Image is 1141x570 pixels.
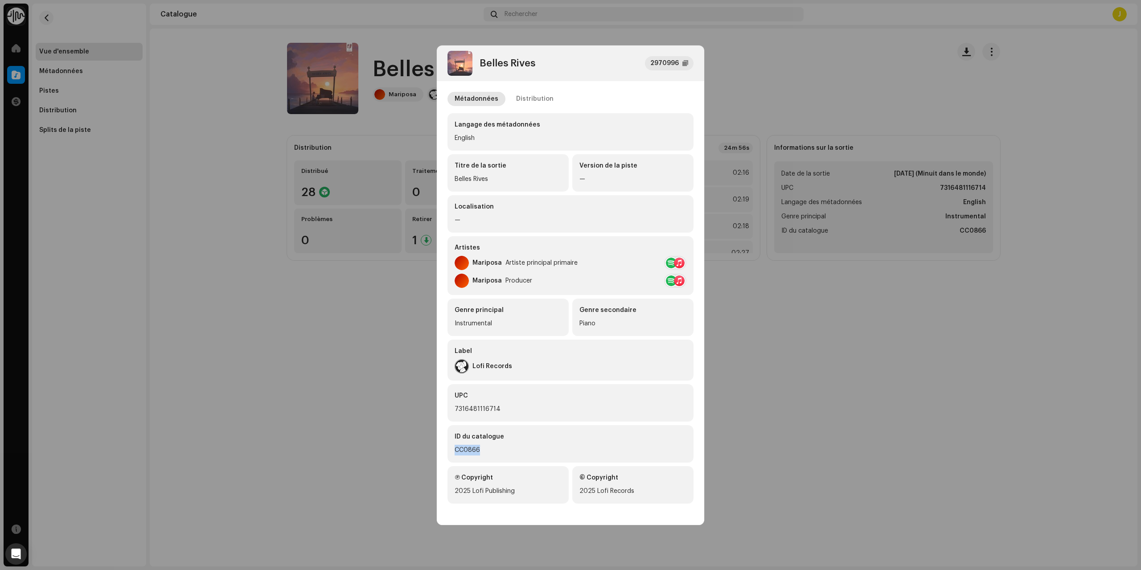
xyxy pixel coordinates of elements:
img: 21221925-b303-49d4-9960-ba0e2d00e1f7 [455,359,469,373]
div: Label [455,347,686,356]
div: 7316481116714 [455,404,686,414]
div: Ⓟ Copyright [455,473,562,482]
div: UPC [455,391,686,400]
div: 2970996 [650,58,679,69]
div: 2025 Lofi Records [579,486,686,496]
div: Instrumental [455,318,562,329]
div: Open Intercom Messenger [5,543,27,565]
div: Version de la piste [579,161,686,170]
div: CC0866 [455,445,686,455]
div: Mariposa [472,259,502,267]
div: Métadonnées [455,92,498,106]
div: Artistes [455,243,686,252]
div: Piano [579,318,686,329]
div: Lofi Records [472,363,512,370]
div: © Copyright [579,473,686,482]
div: — [455,215,686,226]
div: Belles Rives [480,58,535,69]
div: Mariposa [472,277,502,284]
img: cbc5a6bf-2edc-4c2b-a71e-f08671b8712f [447,51,472,76]
div: Genre principal [455,306,562,315]
div: Artiste principal primaire [505,259,578,267]
div: — [579,174,686,185]
div: Belles Rives [455,174,562,185]
div: English [455,133,686,144]
div: Localisation [455,202,686,211]
div: 2025 Lofi Publishing [455,486,562,496]
div: Producer [505,277,532,284]
div: Distribution [516,92,554,106]
div: ID du catalogue [455,432,686,441]
div: Genre secondaire [579,306,686,315]
div: Langage des métadonnées [455,120,686,129]
div: Titre de la sortie [455,161,562,170]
